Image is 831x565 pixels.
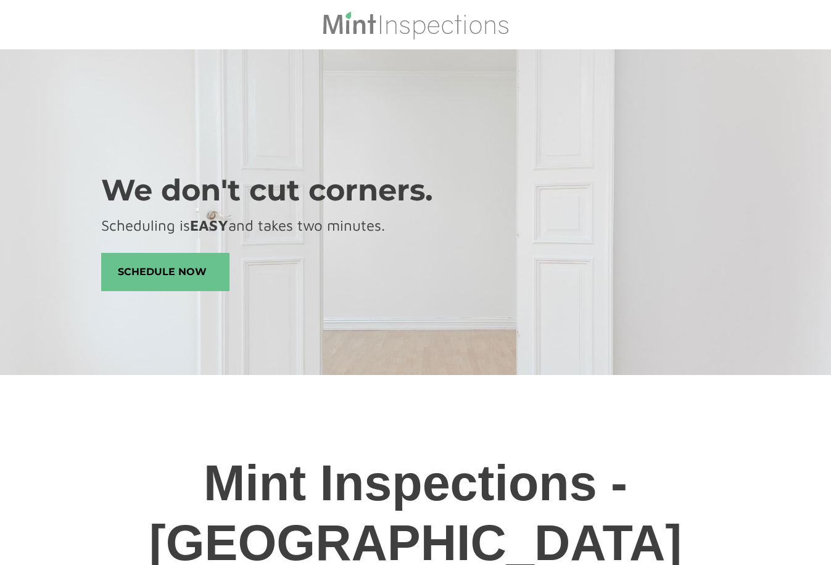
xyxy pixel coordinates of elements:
[190,217,228,234] strong: EASY
[321,10,510,39] img: Mint Inspections
[101,217,385,234] font: Scheduling is and takes two minutes.
[101,172,433,208] font: We don't cut corners.
[102,254,229,291] span: schedule now
[101,253,229,291] a: schedule now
